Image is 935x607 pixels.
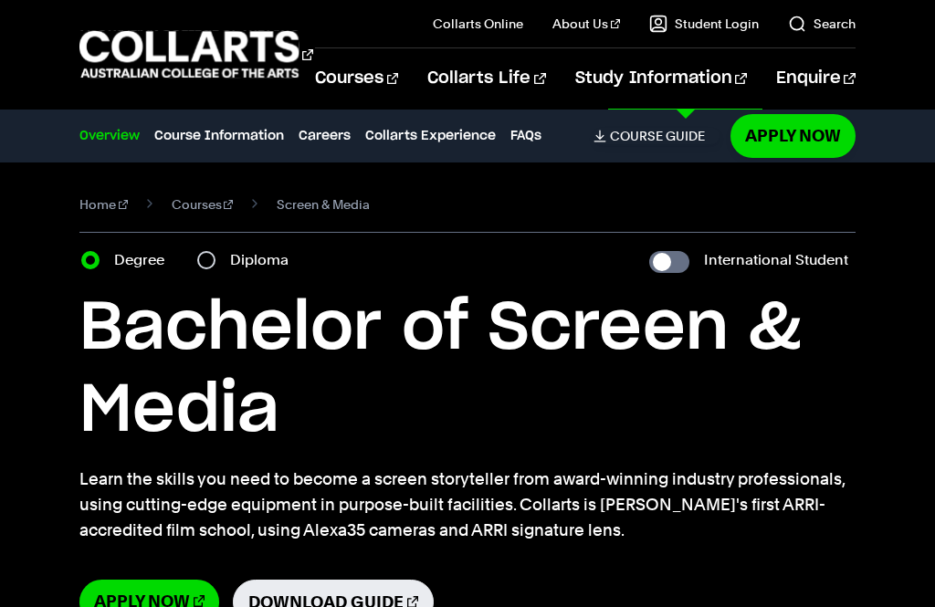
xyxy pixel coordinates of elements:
a: Careers [299,126,351,146]
a: Student Login [649,15,759,33]
a: Collarts Life [427,48,545,109]
a: Home [79,192,128,217]
label: Degree [114,247,175,273]
h1: Bachelor of Screen & Media [79,288,856,452]
a: Course Information [154,126,284,146]
label: Diploma [230,247,299,273]
label: International Student [704,247,848,273]
a: About Us [552,15,620,33]
a: Search [788,15,856,33]
a: Overview [79,126,140,146]
a: Collarts Experience [365,126,496,146]
a: FAQs [510,126,541,146]
a: Courses [315,48,398,109]
a: Course Guide [594,128,720,144]
p: Learn the skills you need to become a screen storyteller from award-winning industry professional... [79,466,856,543]
a: Apply Now [730,114,856,157]
a: Collarts Online [433,15,523,33]
a: Study Information [575,48,747,109]
a: Courses [172,192,234,217]
a: Enquire [776,48,856,109]
div: Go to homepage [79,28,269,80]
span: Screen & Media [277,192,370,217]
